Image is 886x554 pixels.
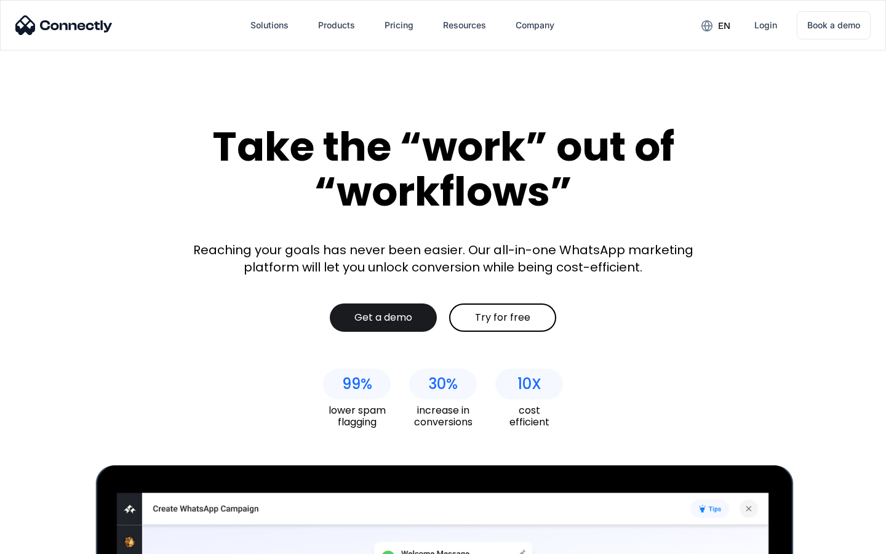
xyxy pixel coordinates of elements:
[797,11,871,39] a: Book a demo
[166,124,720,214] div: Take the “work” out of “workflows”
[15,15,113,35] img: Connectly Logo
[516,17,554,34] div: Company
[428,375,458,393] div: 30%
[375,10,423,40] a: Pricing
[330,303,437,332] a: Get a demo
[12,532,74,550] aside: Language selected: English
[323,404,391,428] div: lower spam flagging
[517,375,541,393] div: 10X
[718,17,730,34] div: en
[495,404,563,428] div: cost efficient
[318,17,355,34] div: Products
[354,311,412,324] div: Get a demo
[385,17,413,34] div: Pricing
[449,303,556,332] a: Try for free
[25,532,74,550] ul: Language list
[409,404,477,428] div: increase in conversions
[443,17,486,34] div: Resources
[250,17,289,34] div: Solutions
[185,241,701,276] div: Reaching your goals has never been easier. Our all-in-one WhatsApp marketing platform will let yo...
[754,17,777,34] div: Login
[342,375,372,393] div: 99%
[744,10,787,40] a: Login
[475,311,530,324] div: Try for free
